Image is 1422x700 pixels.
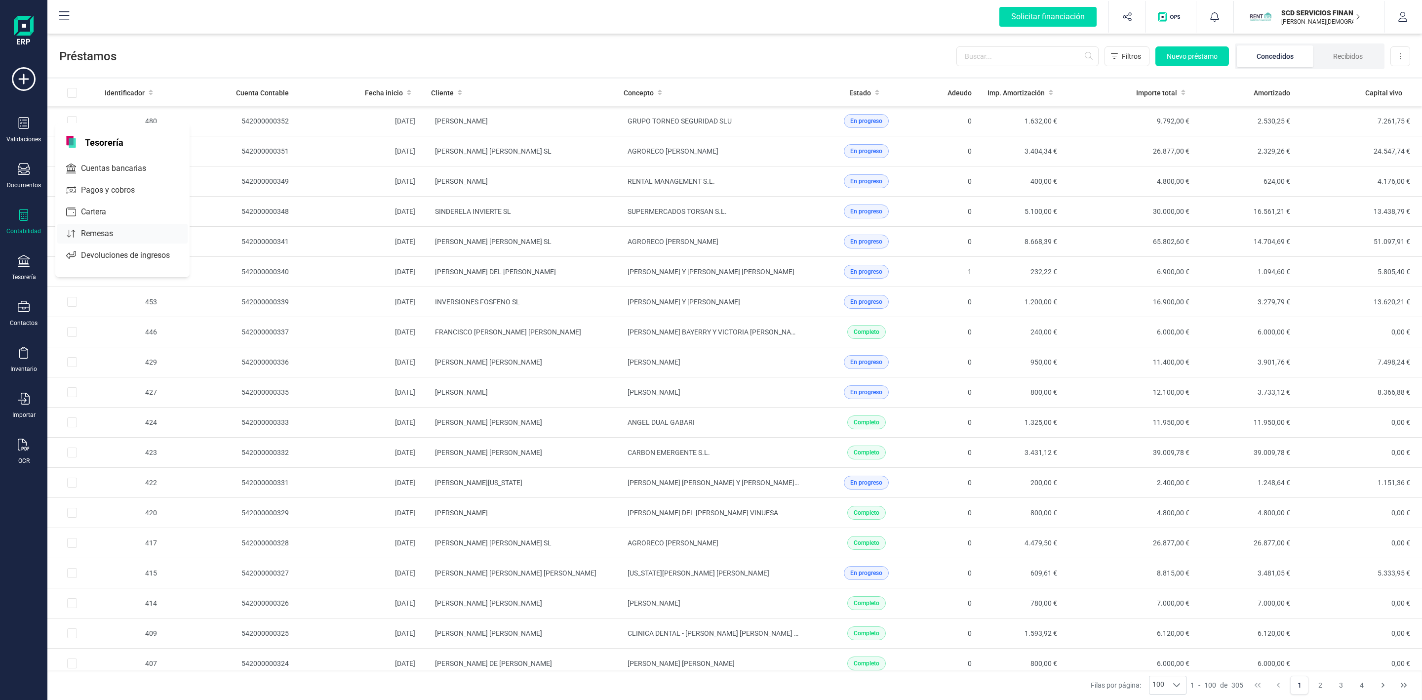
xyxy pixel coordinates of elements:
td: 26.877,00 € [1197,528,1298,558]
span: Completo [854,448,879,457]
td: 2.530,25 € [1197,106,1298,136]
td: 16.900,00 € [1065,287,1197,317]
td: 8.815,00 € [1065,558,1197,588]
div: Row Selected 496573dd-35d5-4f80-963c-f5cade2f2a41 [67,116,77,126]
span: En progreso [850,358,882,367]
td: 0,00 € [1298,618,1422,649]
div: Contactos [10,319,38,327]
div: Contabilidad [6,227,41,235]
td: 200,00 € [980,468,1065,498]
td: [DATE] [297,347,424,377]
td: 5.100,00 € [980,197,1065,227]
td: [DATE] [297,618,424,649]
div: Row Selected 7a880ed2-b66b-4fc8-979e-7292b8fe155d [67,297,77,307]
td: 0 [925,317,980,347]
span: En progreso [850,177,882,186]
button: SCSCD SERVICIOS FINANCIEROS SL[PERSON_NAME][DEMOGRAPHIC_DATA][DEMOGRAPHIC_DATA] [1246,1,1372,33]
td: 0 [925,287,980,317]
td: 2.329,26 € [1197,136,1298,166]
td: [DATE] [297,498,424,528]
td: 0 [925,166,980,197]
span: Devoluciones de ingresos [77,249,188,261]
span: Completo [854,659,879,668]
td: [DATE] [297,558,424,588]
span: CARBON EMERGENTE S.L. [628,449,710,456]
td: 26.877,00 € [1065,528,1197,558]
span: Amortizado [1254,88,1290,98]
td: 7.000,00 € [1065,588,1197,618]
div: Row Selected 5bb85a43-f642-4cca-9658-91511e2c1f80 [67,478,77,488]
td: 26.877,00 € [1065,136,1197,166]
td: 9.792,00 € [1065,106,1197,136]
span: Completo [854,538,879,547]
span: [PERSON_NAME] [PERSON_NAME] [628,659,735,667]
span: En progreso [850,147,882,156]
img: Logo de OPS [1158,12,1184,22]
button: Next Page [1374,676,1392,695]
td: 0 [925,558,980,588]
div: Documentos [7,181,41,189]
td: 2.400,00 € [1065,468,1197,498]
span: [PERSON_NAME] [435,509,488,517]
td: 240,00 € [980,317,1065,347]
span: Identificador [105,88,145,98]
td: 5.805,40 € [1298,257,1422,287]
td: 542000000336 [165,347,297,377]
td: 0,00 € [1298,528,1422,558]
span: Cuenta Contable [236,88,289,98]
td: 417 [97,528,165,558]
td: 800,00 € [980,498,1065,528]
span: Completo [854,328,879,336]
td: 8.366,88 € [1298,377,1422,408]
div: Row Selected a347ed32-0d61-497d-848e-a593aa0d5e54 [67,448,77,457]
span: Capital vivo [1365,88,1402,98]
td: 1.632,00 € [980,106,1065,136]
input: Buscar... [956,46,1099,66]
span: Completo [854,629,879,638]
span: Completo [854,508,879,517]
button: Solicitar financiación [987,1,1108,33]
td: 0,00 € [1298,317,1422,347]
td: 1 [925,257,980,287]
td: 780,00 € [980,588,1065,618]
td: [DATE] [297,287,424,317]
td: [DATE] [297,438,424,468]
td: 480 [97,106,165,136]
td: 0 [925,408,980,438]
span: [PERSON_NAME] [PERSON_NAME] SL [435,539,552,547]
span: INVERSIONES FOSFENO SL [435,298,520,306]
li: Recibidos [1313,45,1382,67]
span: [PERSON_NAME] [PERSON_NAME] [435,629,542,637]
span: En progreso [850,237,882,246]
td: 7.000,00 € [1197,588,1298,618]
span: [PERSON_NAME][US_STATE] [435,479,522,487]
td: [DATE] [297,649,424,679]
td: 24.547,74 € [1298,136,1422,166]
span: [PERSON_NAME] DE [PERSON_NAME] [435,659,552,667]
div: Tesorería [12,273,36,281]
span: [PERSON_NAME] [628,358,680,366]
td: 542000000325 [165,618,297,649]
td: 30.000,00 € [1065,197,1197,227]
td: 407 [97,649,165,679]
td: 542000000352 [165,106,297,136]
span: [US_STATE][PERSON_NAME] [PERSON_NAME] [628,569,769,577]
td: 4.800,00 € [1065,166,1197,197]
td: 542000000340 [165,257,297,287]
td: 0 [925,588,980,618]
td: [DATE] [297,588,424,618]
span: AGRORECO [PERSON_NAME] [628,539,718,547]
span: [PERSON_NAME] [PERSON_NAME] [435,599,542,607]
td: 6.000,00 € [1197,649,1298,679]
div: Solicitar financiación [999,7,1097,27]
span: SUPERMERCADOS TORSAN S.L. [628,207,727,215]
span: de [1220,680,1227,690]
td: 8.668,39 € [980,227,1065,257]
div: Row Selected 28725273-d85e-4543-aa0a-9b87c4982158 [67,568,77,578]
td: 0,00 € [1298,588,1422,618]
div: Row Selected eb4466e1-dc0a-422a-bee6-ce31f718323d [67,417,77,427]
span: En progreso [850,207,882,216]
span: [PERSON_NAME] DEL [PERSON_NAME] [435,268,556,276]
span: [PERSON_NAME] [PERSON_NAME] [435,449,542,456]
td: 542000000327 [165,558,297,588]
